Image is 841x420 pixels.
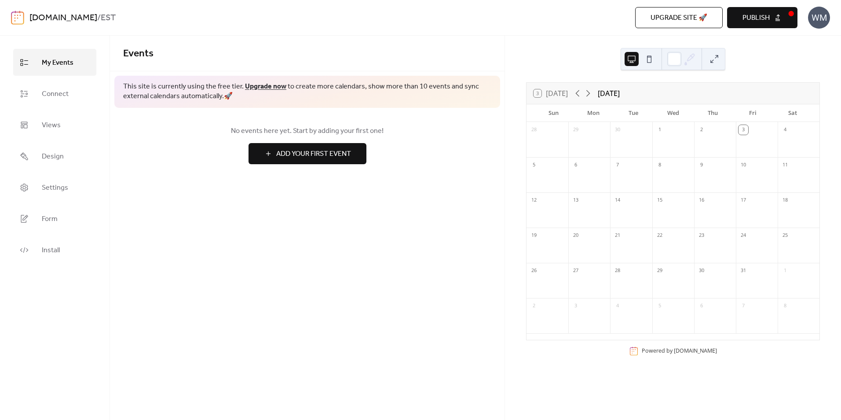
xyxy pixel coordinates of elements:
div: Mon [574,104,614,122]
div: 29 [571,125,581,135]
div: 18 [780,195,790,205]
div: 3 [739,125,748,135]
div: 26 [529,266,539,276]
div: 16 [697,195,706,205]
b: / [97,10,101,26]
span: Settings [42,181,68,195]
div: 12 [529,195,539,205]
span: This site is currently using the free tier. to create more calendars, show more than 10 events an... [123,82,491,102]
div: Powered by [642,347,717,354]
div: 13 [571,195,581,205]
div: 19 [529,231,539,240]
div: 1 [780,266,790,276]
b: EST [101,10,116,26]
a: Upgrade now [245,80,286,93]
a: Add Your First Event [123,143,491,164]
div: 29 [655,266,665,276]
a: Settings [13,174,96,201]
div: 30 [697,266,706,276]
a: Views [13,111,96,138]
div: 24 [739,231,748,240]
div: 5 [529,160,539,170]
div: [DATE] [598,88,620,99]
div: 11 [780,160,790,170]
div: Sun [534,104,574,122]
div: 14 [613,195,622,205]
div: 23 [697,231,706,240]
a: [DOMAIN_NAME] [674,347,717,354]
span: Design [42,150,64,163]
div: 1 [655,125,665,135]
div: 22 [655,231,665,240]
div: 7 [739,301,748,311]
div: 2 [697,125,706,135]
div: 5 [655,301,665,311]
a: Install [13,236,96,263]
div: Sat [772,104,812,122]
div: 10 [739,160,748,170]
div: 30 [613,125,622,135]
span: Publish [742,13,770,23]
div: Fri [733,104,773,122]
a: [DOMAIN_NAME] [29,10,97,26]
button: Publish [727,7,797,28]
div: 4 [780,125,790,135]
span: Connect [42,87,69,101]
a: Form [13,205,96,232]
button: Upgrade site 🚀 [635,7,723,28]
div: 28 [613,266,622,276]
div: 9 [697,160,706,170]
div: 27 [571,266,581,276]
div: 4 [613,301,622,311]
div: 2 [529,301,539,311]
div: 20 [571,231,581,240]
div: Tue [613,104,653,122]
div: 17 [739,195,748,205]
div: Wed [653,104,693,122]
a: My Events [13,49,96,76]
img: logo [11,11,24,25]
span: No events here yet. Start by adding your first one! [123,126,491,136]
div: Thu [693,104,733,122]
span: Events [123,44,154,63]
div: 25 [780,231,790,240]
a: Connect [13,80,96,107]
div: 21 [613,231,622,240]
div: WM [808,7,830,29]
span: Views [42,118,61,132]
div: 6 [571,160,581,170]
div: 6 [697,301,706,311]
a: Design [13,143,96,169]
button: Add Your First Event [249,143,366,164]
div: 8 [655,160,665,170]
div: 15 [655,195,665,205]
div: 3 [571,301,581,311]
span: Add Your First Event [276,149,351,159]
span: Form [42,212,58,226]
span: Upgrade site 🚀 [651,13,707,23]
span: My Events [42,56,73,70]
div: 28 [529,125,539,135]
div: 7 [613,160,622,170]
span: Install [42,243,60,257]
div: 31 [739,266,748,276]
div: 8 [780,301,790,311]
